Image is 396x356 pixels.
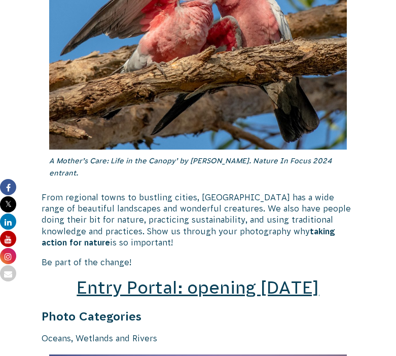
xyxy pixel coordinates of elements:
strong: Photo Categories [42,310,141,323]
p: From regional towns to bustling cities, [GEOGRAPHIC_DATA] has a wide range of beautiful landscape... [42,192,354,248]
p: Be part of the change! [42,257,354,268]
em: A Mother’s Care: Life in the Canopy’ by [PERSON_NAME]. Nature In Focus 2024 entrant. [49,157,332,177]
p: Oceans, Wetlands and Rivers [42,333,354,344]
a: Entry Portal: opening [DATE] [77,278,319,297]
